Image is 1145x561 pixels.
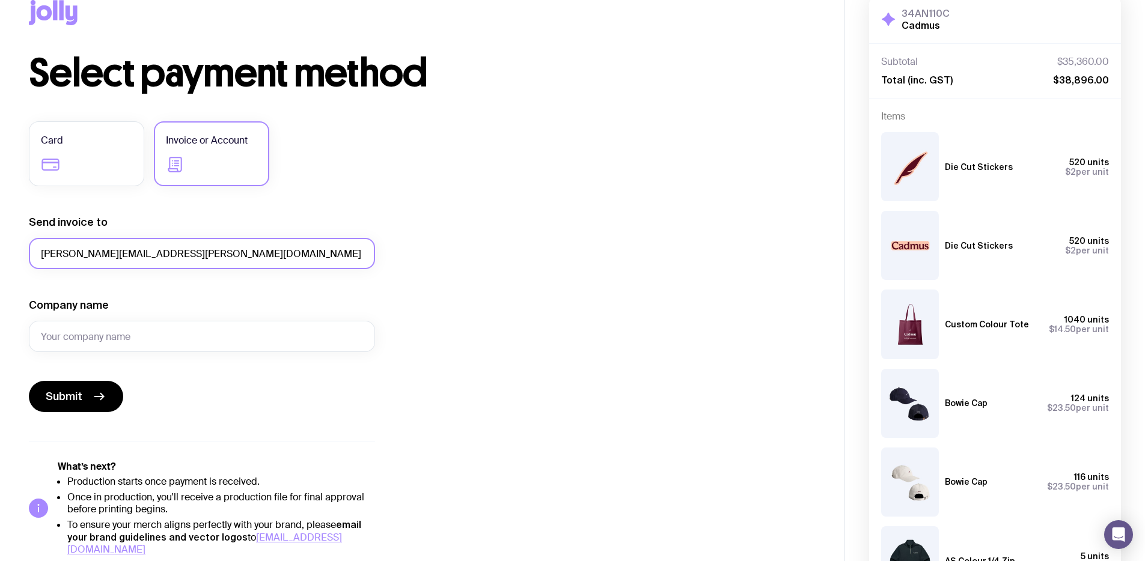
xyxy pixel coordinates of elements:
a: [EMAIL_ADDRESS][DOMAIN_NAME] [67,531,342,556]
h3: Bowie Cap [945,477,988,487]
span: $35,360.00 [1057,56,1109,68]
input: accounts@company.com [29,238,375,269]
h3: Custom Colour Tote [945,320,1029,329]
span: Card [41,133,63,148]
span: $2 [1065,167,1076,177]
span: per unit [1065,246,1109,255]
span: Subtotal [881,56,918,68]
span: Invoice or Account [166,133,248,148]
h5: What’s next? [58,461,375,473]
h4: Items [881,111,1109,123]
div: Open Intercom Messenger [1104,520,1133,549]
span: 5 units [1081,551,1109,561]
h3: 34AN110C [902,7,950,19]
span: $23.50 [1047,403,1076,413]
h1: Select payment method [29,54,816,92]
span: $23.50 [1047,482,1076,491]
span: per unit [1065,167,1109,177]
button: Submit [29,381,123,412]
span: $38,896.00 [1053,74,1109,86]
span: 520 units [1069,236,1109,246]
span: per unit [1047,403,1109,413]
h3: Die Cut Stickers [945,162,1013,172]
input: Your company name [29,321,375,352]
span: $14.50 [1049,324,1076,334]
label: Send invoice to [29,215,108,229]
span: Submit [46,389,82,404]
span: $2 [1065,246,1076,255]
span: per unit [1047,482,1109,491]
span: 124 units [1071,393,1109,403]
li: Once in production, you'll receive a production file for final approval before printing begins. [67,491,375,515]
h3: Die Cut Stickers [945,241,1013,250]
h2: Cadmus [902,19,950,31]
h3: Bowie Cap [945,398,988,408]
li: To ensure your merch aligns perfectly with your brand, please to [67,518,375,556]
span: per unit [1049,324,1109,334]
label: Company name [29,298,109,312]
li: Production starts once payment is received. [67,476,375,488]
span: 1040 units [1064,315,1109,324]
span: 116 units [1074,472,1109,482]
span: Total (inc. GST) [881,74,953,86]
span: 520 units [1069,157,1109,167]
